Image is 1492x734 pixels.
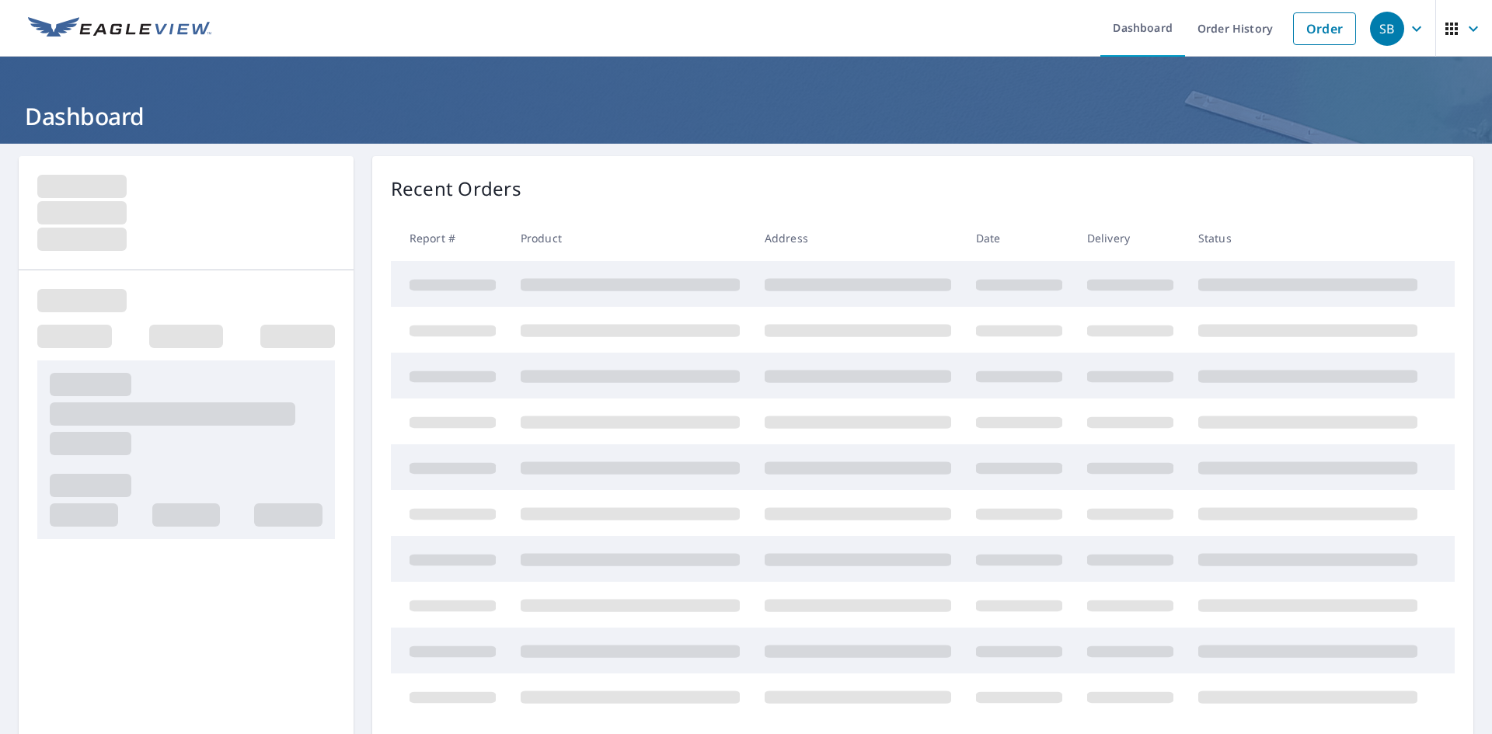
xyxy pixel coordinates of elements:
h1: Dashboard [19,100,1473,132]
th: Status [1186,215,1430,261]
div: SB [1370,12,1404,46]
p: Recent Orders [391,175,521,203]
th: Address [752,215,964,261]
img: EV Logo [28,17,211,40]
th: Date [964,215,1075,261]
th: Product [508,215,752,261]
th: Report # [391,215,508,261]
th: Delivery [1075,215,1186,261]
a: Order [1293,12,1356,45]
